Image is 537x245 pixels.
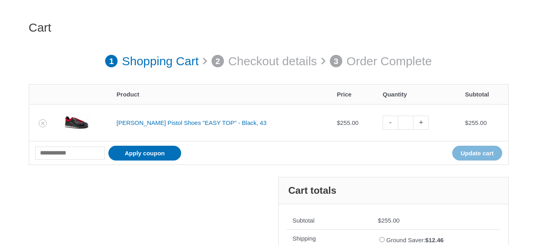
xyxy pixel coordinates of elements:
[378,217,381,224] span: $
[228,50,317,72] p: Checkout details
[122,50,199,72] p: Shopping Cart
[383,116,398,130] a: -
[377,84,459,104] th: Quantity
[62,109,90,137] img: SAUER Pistol Shoes "EASY TOP" - Black, 43
[108,146,181,161] button: Apply coupon
[337,119,358,126] bdi: 255.00
[105,50,199,72] a: 1 Shopping Cart
[465,119,468,126] span: $
[465,119,487,126] bdi: 255.00
[331,84,377,104] th: Price
[279,177,508,204] h2: Cart totals
[378,217,399,224] bdi: 255.00
[425,237,429,243] span: $
[111,84,331,104] th: Product
[39,119,47,127] a: Remove SAUER Pistol Shoes "EASY TOP" - Black, 43 from cart
[452,146,502,161] button: Update cart
[29,20,509,35] h1: Cart
[105,55,118,68] span: 1
[212,55,224,68] span: 2
[337,119,340,126] span: $
[398,116,413,130] input: Product quantity
[425,237,444,243] bdi: 12.46
[459,84,508,104] th: Subtotal
[386,237,443,243] label: Ground Saver:
[287,212,372,230] th: Subtotal
[212,50,317,72] a: 2 Checkout details
[117,119,267,126] a: [PERSON_NAME] Pistol Shoes "EASY TOP" - Black, 43
[413,116,429,130] a: +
